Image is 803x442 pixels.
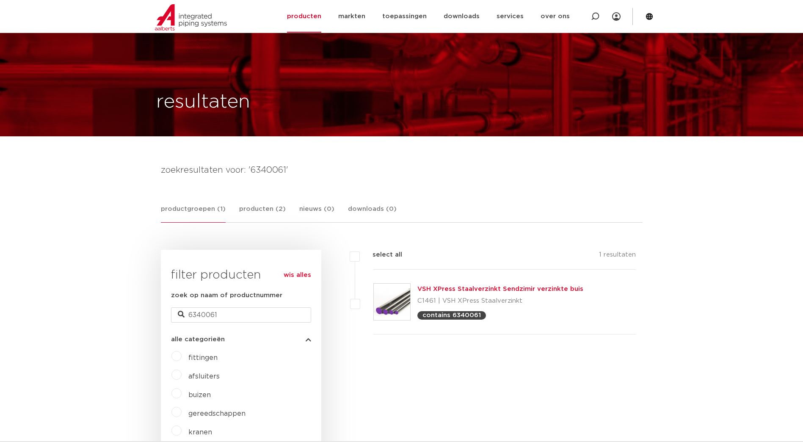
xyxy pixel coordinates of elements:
[161,163,643,177] h4: zoekresultaten voor: '6340061'
[417,286,583,292] a: VSH XPress Staalverzinkt Sendzimir verzinkte buis
[156,88,250,116] h1: resultaten
[348,204,397,222] a: downloads (0)
[417,294,583,308] p: C1461 | VSH XPress Staalverzinkt
[171,290,282,301] label: zoek op naam of productnummer
[188,429,212,436] a: kranen
[171,336,225,343] span: alle categorieën
[188,392,211,398] a: buizen
[188,410,246,417] a: gereedschappen
[599,250,636,263] p: 1 resultaten
[422,312,481,318] p: contains 6340061
[188,354,218,361] a: fittingen
[284,270,311,280] a: wis alles
[374,284,410,320] img: Thumbnail for VSH XPress Staalverzinkt Sendzimir verzinkte buis
[171,336,311,343] button: alle categorieën
[161,204,226,223] a: productgroepen (1)
[188,373,220,380] a: afsluiters
[360,250,402,260] label: select all
[171,307,311,323] input: zoeken
[299,204,334,222] a: nieuws (0)
[239,204,286,222] a: producten (2)
[171,267,311,284] h3: filter producten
